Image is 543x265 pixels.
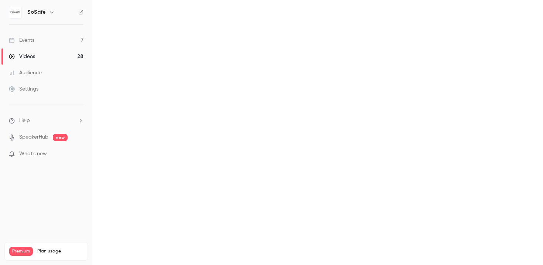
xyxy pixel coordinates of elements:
iframe: Noticeable Trigger [75,151,83,157]
li: help-dropdown-opener [9,117,83,125]
div: Settings [9,85,38,93]
div: Events [9,37,34,44]
span: new [53,134,68,141]
span: Premium [9,247,33,256]
div: Videos [9,53,35,60]
span: What's new [19,150,47,158]
div: Audience [9,69,42,77]
span: Help [19,117,30,125]
h6: SoSafe [27,9,46,16]
span: Plan usage [37,248,83,254]
a: SpeakerHub [19,133,48,141]
img: SoSafe [9,6,21,18]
